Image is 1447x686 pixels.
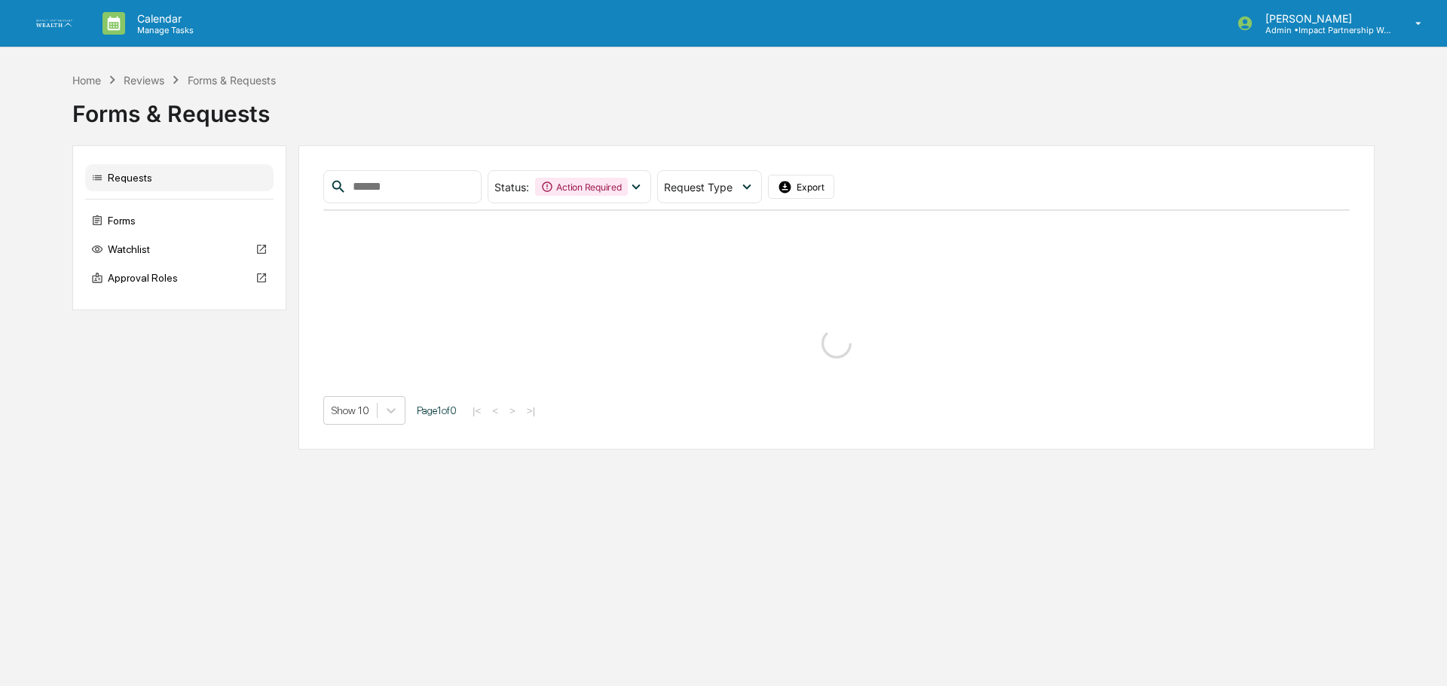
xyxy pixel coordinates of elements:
span: Status : [494,181,529,194]
button: > [505,404,520,417]
button: |< [468,404,485,417]
span: Request Type [664,181,733,194]
p: Calendar [125,12,201,25]
div: Forms [85,207,274,234]
div: Action Required [535,178,627,196]
img: logo [36,20,72,28]
button: < [488,404,503,417]
button: Export [768,175,834,199]
p: Admin • Impact Partnership Wealth [1253,25,1393,35]
div: Requests [85,164,274,191]
p: [PERSON_NAME] [1253,12,1393,25]
div: Approval Roles [85,264,274,291]
div: Watchlist [85,236,274,263]
div: Forms & Requests [72,88,1375,127]
button: >| [522,404,540,417]
div: Forms & Requests [188,74,276,87]
p: Manage Tasks [125,25,201,35]
span: Page 1 of 0 [417,404,457,416]
div: Home [72,74,101,87]
div: Reviews [124,74,164,87]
